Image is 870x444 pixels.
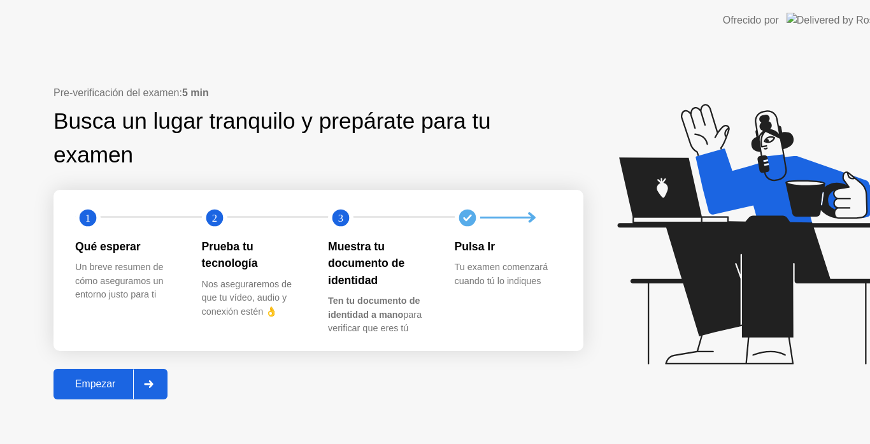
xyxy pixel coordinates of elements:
div: para verificar que eres tú [328,294,434,336]
b: Ten tu documento de identidad a mano [328,296,420,320]
div: Busca un lugar tranquilo y prepárate para tu examen [53,104,503,172]
text: 2 [211,211,217,224]
div: Muestra tu documento de identidad [328,238,434,289]
div: Un breve resumen de cómo aseguramos un entorno justo para ti [75,261,182,302]
div: Tu examen comenzará cuando tú lo indiques [455,261,561,288]
div: Pre-verificación del examen: [53,85,583,101]
b: 5 min [182,87,209,98]
div: Nos aseguraremos de que tu vídeo, audio y conexión estén 👌 [202,278,308,319]
text: 1 [85,211,90,224]
div: Prueba tu tecnología [202,238,308,272]
div: Empezar [57,378,133,390]
button: Empezar [53,369,168,399]
div: Pulsa Ir [455,238,561,255]
div: Qué esperar [75,238,182,255]
div: Ofrecido por [723,13,779,28]
text: 3 [338,211,343,224]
